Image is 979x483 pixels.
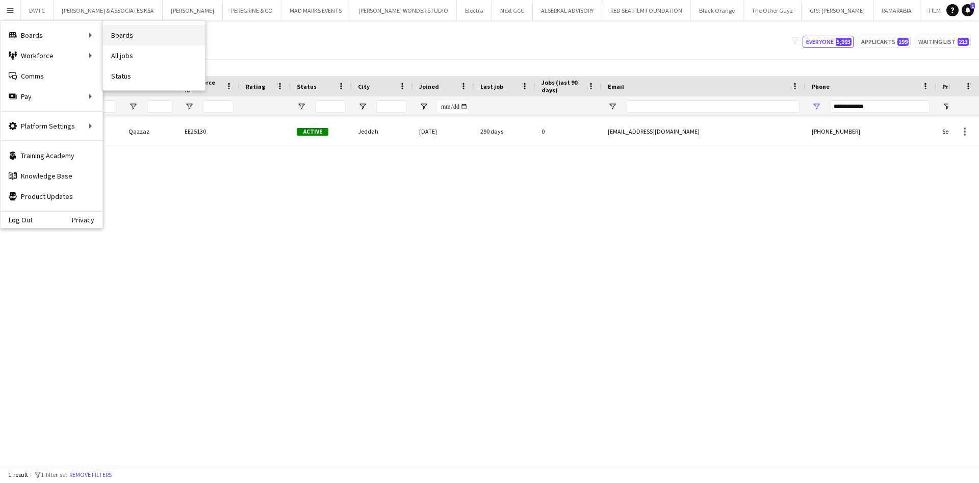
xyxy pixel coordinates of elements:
button: MAD MARKS EVENTS [281,1,350,20]
a: Comms [1,66,102,86]
a: 1 [962,4,974,16]
button: Open Filter Menu [942,102,951,111]
div: 0 [535,117,602,145]
a: Training Academy [1,145,102,166]
button: Open Filter Menu [608,102,617,111]
a: Log Out [1,216,33,224]
div: [EMAIL_ADDRESS][DOMAIN_NAME] [602,117,806,145]
button: Next GCC [492,1,533,20]
button: Open Filter Menu [812,102,821,111]
div: EE25130 [178,117,240,145]
span: 5,993 [836,38,852,46]
span: 1 [970,3,975,9]
span: 213 [958,38,969,46]
button: Open Filter Menu [128,102,138,111]
div: [DATE] [413,117,474,145]
a: Product Updates [1,186,102,207]
button: Open Filter Menu [297,102,306,111]
span: Rating [246,83,265,90]
a: Privacy [72,216,102,224]
div: Workforce [1,45,102,66]
input: Workforce ID Filter Input [203,100,234,113]
a: All jobs [103,45,205,66]
span: 199 [897,38,909,46]
button: DWTC [21,1,54,20]
div: Jeddah [352,117,413,145]
button: Open Filter Menu [358,102,367,111]
div: 290 days [474,117,535,145]
a: Boards [103,25,205,45]
button: The Other Guyz [743,1,802,20]
span: Active [297,128,328,136]
button: [PERSON_NAME] & ASSOCIATES KSA [54,1,163,20]
input: Status Filter Input [315,100,346,113]
input: Joined Filter Input [437,100,468,113]
span: Phone [812,83,830,90]
button: Applicants199 [858,36,911,48]
button: Remove filters [67,469,114,480]
input: City Filter Input [376,100,407,113]
span: Last job [480,83,503,90]
a: Status [103,66,205,86]
span: Status [297,83,317,90]
button: ALSERKAL ADVISORY [533,1,602,20]
button: [PERSON_NAME] WONDER STUDIO [350,1,457,20]
button: Electra [457,1,492,20]
div: Boards [1,25,102,45]
span: Joined [419,83,439,90]
span: 1 filter set [41,471,67,478]
a: Knowledge Base [1,166,102,186]
span: Profile [942,83,963,90]
button: RED SEA FILM FOUNDATION [602,1,691,20]
input: First Name Filter Input [91,100,116,113]
button: Waiting list213 [915,36,971,48]
input: Last Name Filter Input [147,100,172,113]
button: Open Filter Menu [185,102,194,111]
input: Email Filter Input [626,100,800,113]
input: Phone Filter Input [830,100,930,113]
button: Black Orange [691,1,743,20]
span: Jobs (last 90 days) [542,79,583,94]
button: RAMARABIA [873,1,920,20]
button: GPJ: [PERSON_NAME] [802,1,873,20]
div: Platform Settings [1,116,102,136]
div: Qazzaz [122,117,178,145]
button: Open Filter Menu [419,102,428,111]
button: Everyone5,993 [803,36,854,48]
span: City [358,83,370,90]
button: [PERSON_NAME] [163,1,223,20]
div: [PHONE_NUMBER] [806,117,936,145]
span: Email [608,83,624,90]
div: Pay [1,86,102,107]
button: PEREGRINE & CO [223,1,281,20]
